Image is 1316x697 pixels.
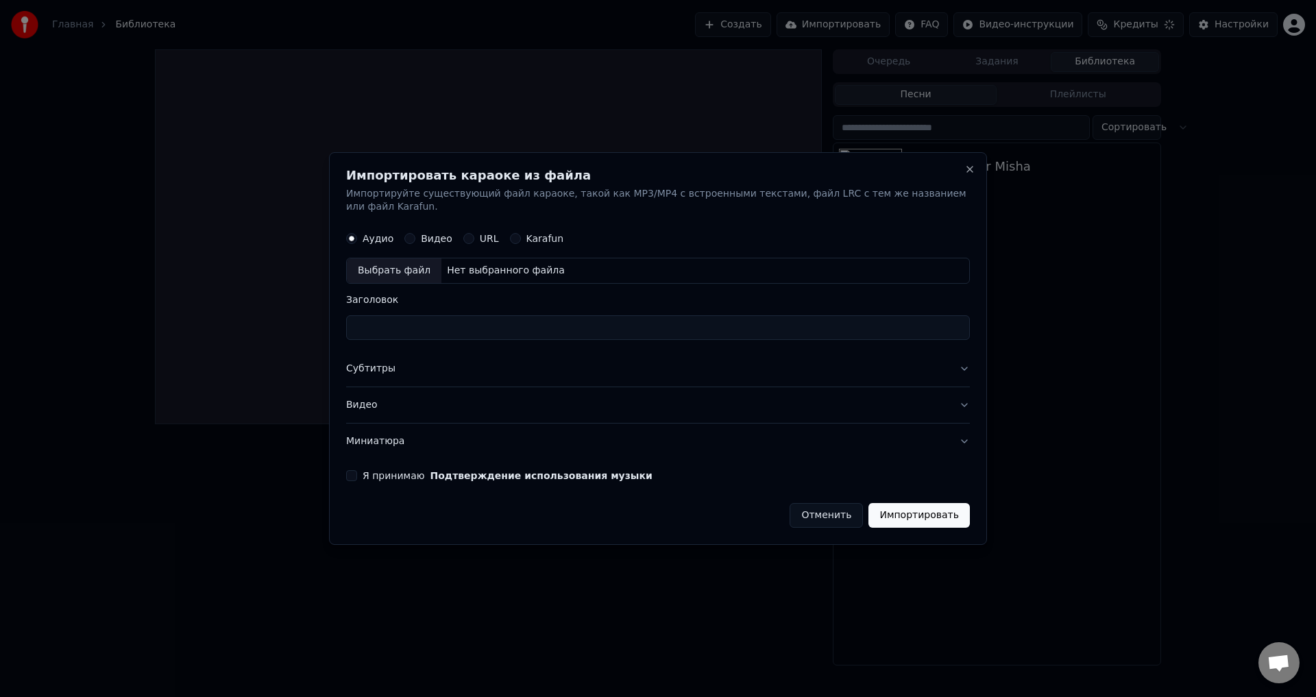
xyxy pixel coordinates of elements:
p: Импортируйте существующий файл караоке, такой как MP3/MP4 с встроенными текстами, файл LRC с тем ... [346,187,970,215]
label: Аудио [363,234,393,244]
div: Нет выбранного файла [441,265,570,278]
button: Миниатюра [346,424,970,459]
button: Видео [346,387,970,423]
label: Заголовок [346,295,970,305]
button: Отменить [790,503,863,528]
button: Субтитры [346,352,970,387]
label: Karafun [526,234,564,244]
button: Импортировать [868,503,970,528]
label: URL [480,234,499,244]
label: Видео [421,234,452,244]
button: Я принимаю [430,471,653,480]
label: Я принимаю [363,471,653,480]
h2: Импортировать караоке из файла [346,169,970,182]
div: Выбрать файл [347,259,441,284]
